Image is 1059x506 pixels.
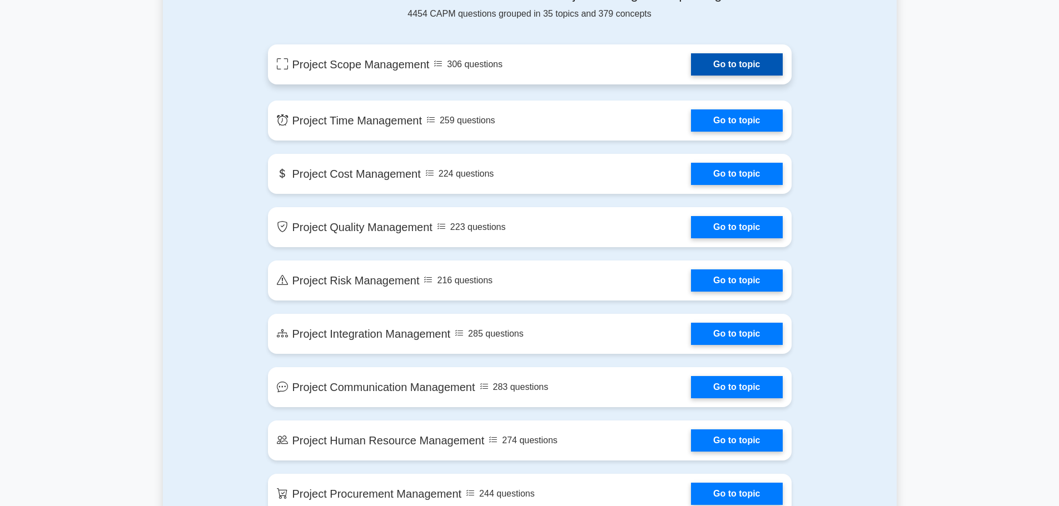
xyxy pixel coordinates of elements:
[691,483,782,505] a: Go to topic
[691,163,782,185] a: Go to topic
[691,216,782,238] a: Go to topic
[691,269,782,292] a: Go to topic
[691,109,782,132] a: Go to topic
[691,53,782,76] a: Go to topic
[691,376,782,398] a: Go to topic
[691,429,782,452] a: Go to topic
[691,323,782,345] a: Go to topic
